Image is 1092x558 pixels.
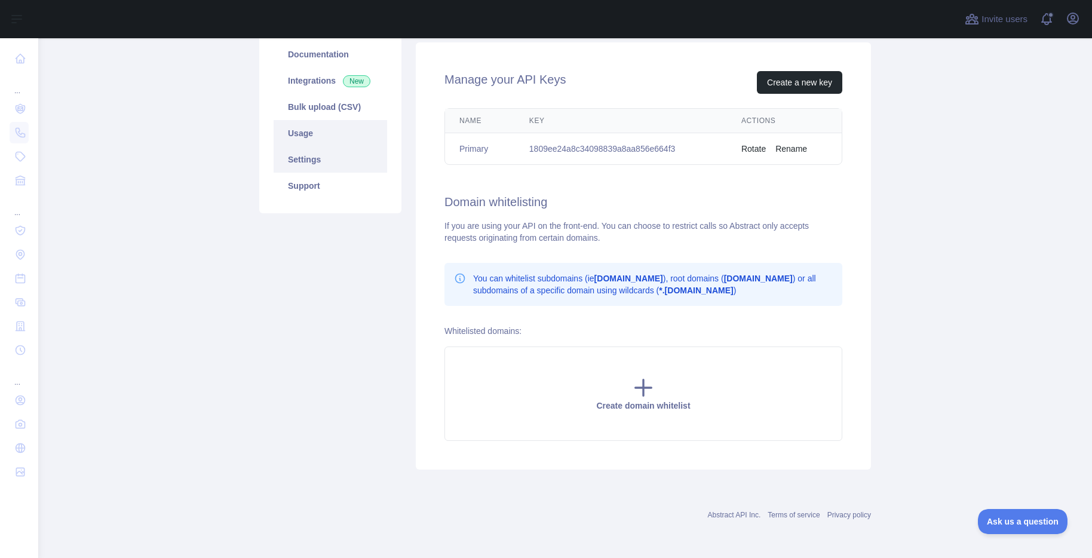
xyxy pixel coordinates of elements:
[343,75,370,87] span: New
[444,194,842,210] h2: Domain whitelisting
[274,94,387,120] a: Bulk upload (CSV)
[10,194,29,217] div: ...
[981,13,1027,26] span: Invite users
[827,511,871,519] a: Privacy policy
[659,286,733,295] b: *.[DOMAIN_NAME]
[274,173,387,199] a: Support
[962,10,1030,29] button: Invite users
[473,272,833,296] p: You can whitelist subdomains (ie ), root domains ( ) or all subdomains of a specific domain using...
[515,109,727,133] th: Key
[978,509,1068,534] iframe: Toggle Customer Support
[757,71,842,94] button: Create a new key
[10,363,29,387] div: ...
[724,274,793,283] b: [DOMAIN_NAME]
[768,511,820,519] a: Terms of service
[741,143,766,155] button: Rotate
[274,68,387,94] a: Integrations New
[775,143,807,155] button: Rename
[515,133,727,165] td: 1809ee24a8c34098839a8aa856e664f3
[274,146,387,173] a: Settings
[274,120,387,146] a: Usage
[445,133,515,165] td: Primary
[444,220,842,244] div: If you are using your API on the front-end. You can choose to restrict calls so Abstract only acc...
[274,41,387,68] a: Documentation
[445,109,515,133] th: Name
[596,401,690,410] span: Create domain whitelist
[708,511,761,519] a: Abstract API Inc.
[444,71,566,94] h2: Manage your API Keys
[727,109,842,133] th: Actions
[594,274,663,283] b: [DOMAIN_NAME]
[10,72,29,96] div: ...
[444,326,522,336] label: Whitelisted domains:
